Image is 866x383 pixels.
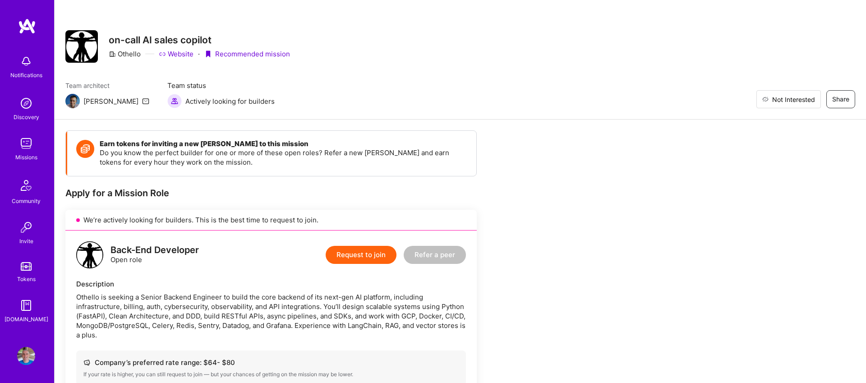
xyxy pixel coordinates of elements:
img: guide book [17,296,35,314]
h3: on-call AI sales copilot [109,34,290,46]
div: [DOMAIN_NAME] [5,314,48,324]
div: Back-End Developer [111,245,199,255]
a: Website [159,49,193,59]
a: User Avatar [15,347,37,365]
span: Actively looking for builders [185,97,275,106]
div: [PERSON_NAME] [83,97,138,106]
span: Not Interested [772,95,815,104]
div: Invite [19,236,33,246]
i: icon Cash [83,359,90,366]
h4: Earn tokens for inviting a new [PERSON_NAME] to this mission [100,140,467,148]
div: Company’s preferred rate range: $ 64 - $ 80 [83,358,459,367]
p: Do you know the perfect builder for one or more of these open roles? Refer a new [PERSON_NAME] an... [100,148,467,167]
button: Not Interested [756,90,821,108]
div: Discovery [14,112,39,122]
div: · [198,49,200,59]
img: Company Logo [65,30,98,63]
img: teamwork [17,134,35,152]
div: Missions [15,152,37,162]
button: Request to join [326,246,396,264]
img: tokens [21,262,32,271]
div: Apply for a Mission Role [65,187,477,199]
div: Notifications [10,70,42,80]
span: Share [832,95,849,104]
div: Open role [111,245,199,264]
span: Team status [167,81,275,90]
i: icon PurpleRibbon [204,51,212,58]
i: icon CompanyGray [109,51,116,58]
button: Refer a peer [404,246,466,264]
div: Othello is seeking a Senior Backend Engineer to build the core backend of its next-gen AI platfor... [76,292,466,340]
img: Invite [17,218,35,236]
i: icon EyeClosed [762,96,769,103]
img: Actively looking for builders [167,94,182,108]
img: Team Architect [65,94,80,108]
img: bell [17,52,35,70]
span: Team architect [65,81,149,90]
div: Othello [109,49,141,59]
img: discovery [17,94,35,112]
img: logo [18,18,36,34]
div: Recommended mission [204,49,290,59]
div: If your rate is higher, you can still request to join — but your chances of getting on the missio... [83,371,459,378]
div: Community [12,196,41,206]
div: Tokens [17,274,36,284]
i: icon Mail [142,97,149,105]
div: Description [76,279,466,289]
img: Community [15,175,37,196]
div: We’re actively looking for builders. This is the best time to request to join. [65,210,477,231]
img: Token icon [76,140,94,158]
img: logo [76,241,103,268]
button: Share [826,90,855,108]
img: User Avatar [17,347,35,365]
